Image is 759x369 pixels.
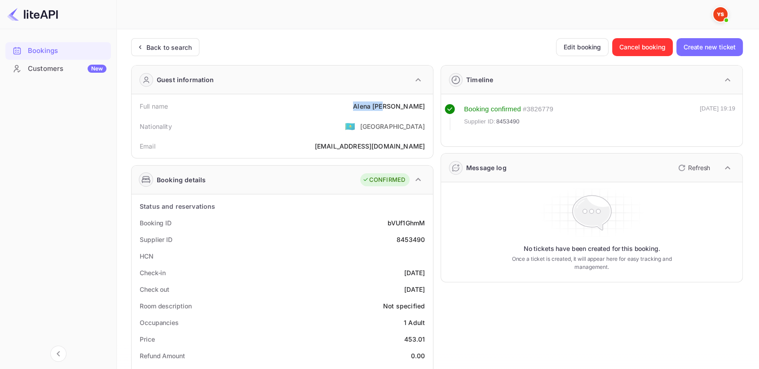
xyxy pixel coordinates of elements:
button: Refresh [673,161,714,175]
p: No tickets have been created for this booking. [524,244,660,253]
div: [DATE] [404,268,425,277]
div: Nationality [140,122,172,131]
div: [DATE] 19:19 [700,104,735,130]
div: Back to search [146,43,192,52]
div: Check out [140,285,169,294]
div: 1 Adult [404,318,425,327]
img: LiteAPI logo [7,7,58,22]
button: Create new ticket [676,38,743,56]
div: Email [140,141,155,151]
div: Full name [140,101,168,111]
div: Occupancies [140,318,179,327]
div: Price [140,334,155,344]
div: bVUf1GhmM [388,218,425,228]
div: Bookings [5,42,111,60]
div: Message log [466,163,507,172]
div: New [88,65,106,73]
div: Supplier ID [140,235,172,244]
p: Once a ticket is created, it will appear here for easy tracking and management. [511,255,672,271]
div: Booking ID [140,218,172,228]
div: HCN [140,251,154,261]
div: [EMAIL_ADDRESS][DOMAIN_NAME] [315,141,425,151]
div: 0.00 [410,351,425,360]
div: Room description [140,301,191,311]
div: Refund Amount [140,351,185,360]
div: [DATE] [404,285,425,294]
div: CONFIRMED [362,176,405,184]
div: Alena [PERSON_NAME] [353,101,425,111]
div: Check-in [140,268,166,277]
div: Bookings [28,46,106,56]
div: Booking details [157,175,206,184]
div: [GEOGRAPHIC_DATA] [360,122,425,131]
div: # 3826779 [523,104,553,114]
span: United States [345,118,355,134]
div: Booking confirmed [464,104,521,114]
div: CustomersNew [5,60,111,78]
div: Customers [28,64,106,74]
p: Refresh [688,163,710,172]
span: Supplier ID: [464,117,495,126]
div: 8453490 [397,235,425,244]
span: 8453490 [496,117,520,126]
button: Cancel booking [612,38,673,56]
div: 453.01 [404,334,425,344]
div: Timeline [466,75,493,84]
button: Edit booking [556,38,609,56]
button: Collapse navigation [50,346,66,362]
a: Bookings [5,42,111,59]
div: Not specified [383,301,425,311]
a: CustomersNew [5,60,111,77]
div: Status and reservations [140,202,215,211]
div: Guest information [157,75,214,84]
img: Yandex Support [713,7,728,22]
